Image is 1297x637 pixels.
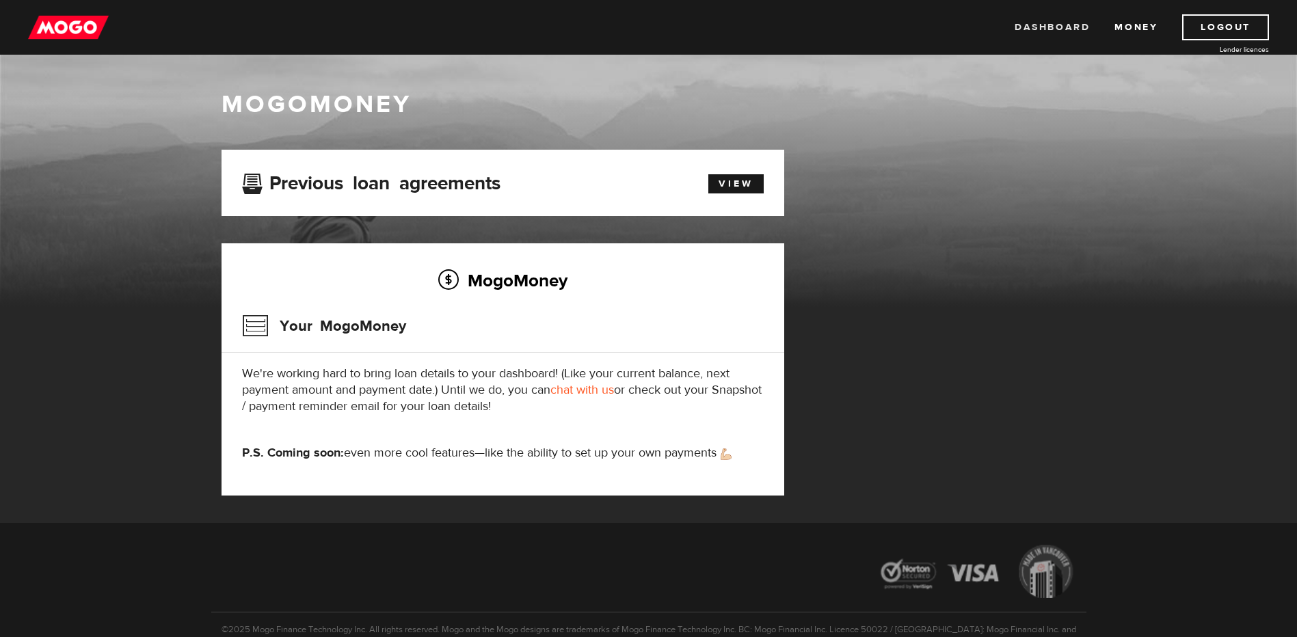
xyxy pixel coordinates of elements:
iframe: LiveChat chat widget [1024,319,1297,637]
img: mogo_logo-11ee424be714fa7cbb0f0f49df9e16ec.png [28,14,109,40]
a: Dashboard [1015,14,1090,40]
h3: Your MogoMoney [242,308,406,344]
a: chat with us [550,382,614,398]
a: Lender licences [1166,44,1269,55]
h2: MogoMoney [242,266,764,295]
h1: MogoMoney [222,90,1076,119]
p: We're working hard to bring loan details to your dashboard! (Like your current balance, next paym... [242,366,764,415]
strong: P.S. Coming soon: [242,445,344,461]
p: even more cool features—like the ability to set up your own payments [242,445,764,461]
img: strong arm emoji [721,448,732,460]
a: View [708,174,764,193]
a: Money [1114,14,1158,40]
img: legal-icons-92a2ffecb4d32d839781d1b4e4802d7b.png [868,534,1086,612]
a: Logout [1182,14,1269,40]
h3: Previous loan agreements [242,172,500,190]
